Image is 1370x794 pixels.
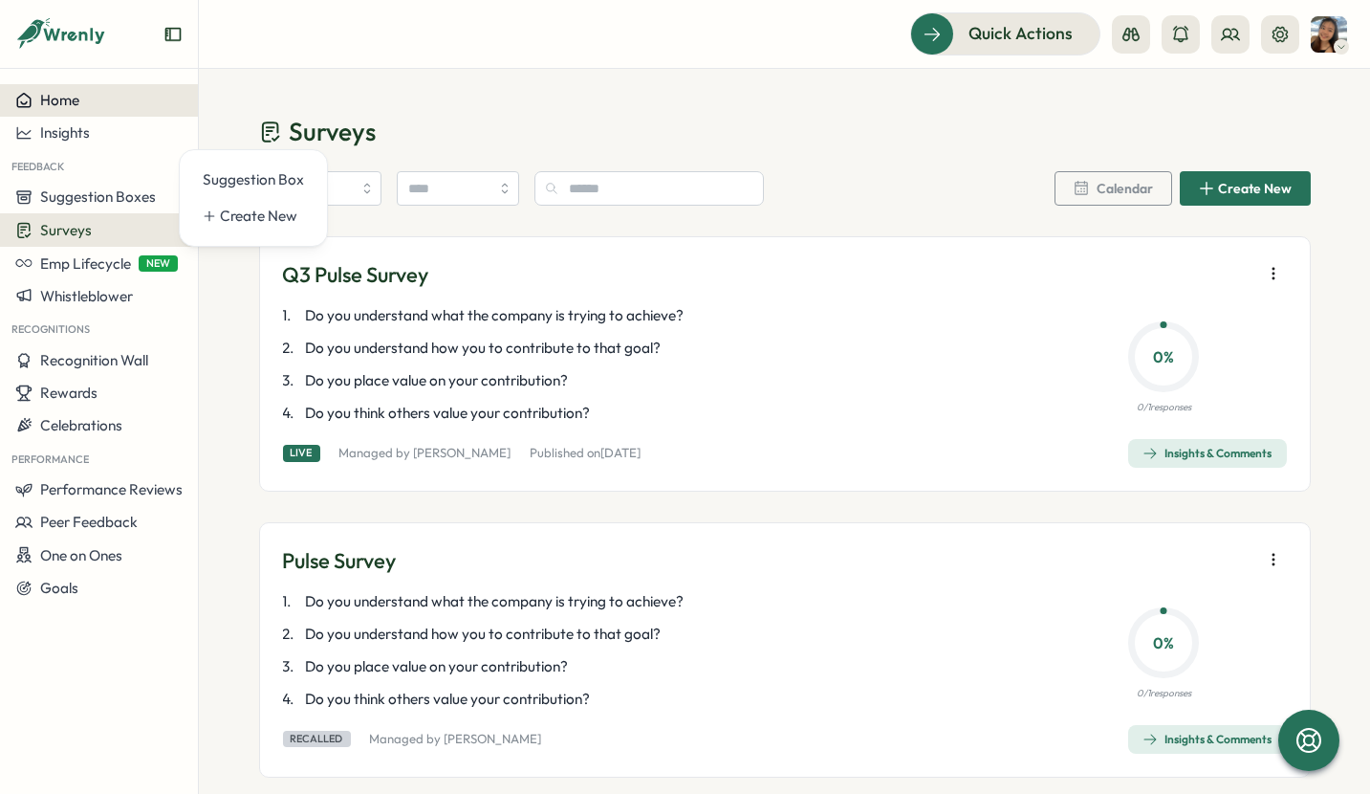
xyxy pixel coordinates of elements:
[601,445,642,460] span: [DATE]
[306,624,662,645] span: Do you understand how you to contribute to that goal?
[531,445,642,462] p: Published on
[163,25,183,44] button: Expand sidebar
[283,624,302,645] span: 2 .
[40,351,148,369] span: Recognition Wall
[1134,631,1193,655] p: 0 %
[306,591,685,612] span: Do you understand what the company is trying to achieve?
[220,206,304,227] div: Create New
[283,546,397,576] p: Pulse Survey
[283,591,302,612] span: 1 .
[40,384,98,402] span: Rewards
[283,731,351,747] div: recalled
[306,403,591,424] span: Do you think others value your contribution?
[306,305,685,326] span: Do you understand what the company is trying to achieve?
[306,689,591,710] span: Do you think others value your contribution?
[283,689,302,710] span: 4 .
[1142,732,1272,747] div: Insights & Comments
[40,579,78,597] span: Goals
[40,254,131,273] span: Emp Lifecycle
[1219,182,1293,195] span: Create New
[40,287,133,305] span: Whistleblower
[40,123,90,142] span: Insights
[283,260,429,290] p: Q3 Pulse Survey
[283,370,302,391] span: 3 .
[40,513,138,531] span: Peer Feedback
[283,338,302,359] span: 2 .
[414,445,511,460] a: [PERSON_NAME]
[290,115,377,148] span: Surveys
[339,445,511,462] p: Managed by
[968,21,1073,46] span: Quick Actions
[370,731,542,748] p: Managed by
[283,305,302,326] span: 1 .
[283,403,302,424] span: 4 .
[40,546,122,564] span: One on Ones
[1311,16,1347,53] img: Tracy
[40,91,79,109] span: Home
[1128,725,1287,754] button: Insights & Comments
[306,338,662,359] span: Do you understand how you to contribute to that goal?
[910,12,1100,55] button: Quick Actions
[40,221,92,239] span: Surveys
[203,169,304,190] div: Suggestion Box
[283,656,302,677] span: 3 .
[195,198,312,234] a: Create New
[283,445,320,461] div: Live
[1142,446,1272,461] div: Insights & Comments
[139,255,178,272] span: NEW
[1098,182,1154,195] span: Calendar
[445,731,542,746] a: [PERSON_NAME]
[40,416,122,434] span: Celebrations
[1137,400,1191,415] p: 0 / 1 responses
[1137,686,1191,701] p: 0 / 1 responses
[1134,345,1193,369] p: 0 %
[195,162,312,198] a: Suggestion Box
[40,187,156,206] span: Suggestion Boxes
[306,656,569,677] span: Do you place value on your contribution?
[40,480,183,498] span: Performance Reviews
[1180,171,1311,206] button: Create New
[306,370,569,391] span: Do you place value on your contribution?
[1055,171,1172,206] button: Calendar
[1128,439,1287,468] button: Insights & Comments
